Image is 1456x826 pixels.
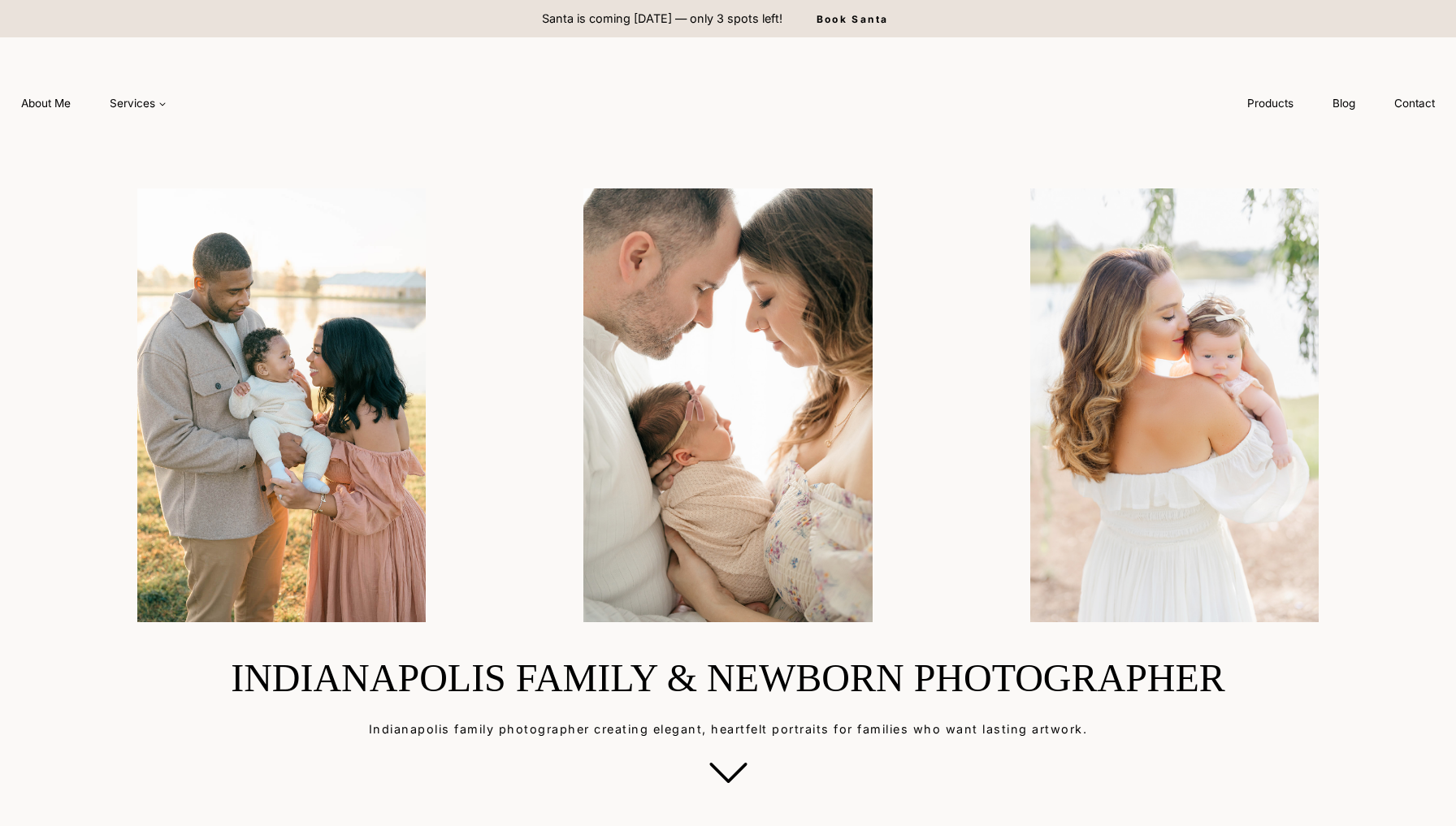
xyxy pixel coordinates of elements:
nav: Secondary [1228,89,1454,119]
h1: Indianapolis Family & Newborn Photographer [39,655,1417,702]
a: Blog [1313,89,1375,119]
img: Parents holding their baby lovingly by Indianapolis newborn photographer [511,188,944,621]
a: Products [1228,89,1313,119]
a: Services [90,89,186,119]
span: Services [110,95,167,111]
img: aleah gregory logo [545,69,911,137]
p: Santa is coming [DATE] — only 3 spots left! [542,10,782,28]
nav: Primary [2,89,186,119]
img: Family enjoying a sunny day by the lake. [65,188,498,621]
a: About Me [2,89,90,119]
p: Indianapolis family photographer creating elegant, heartfelt portraits for families who want last... [39,720,1417,738]
a: Contact [1375,89,1454,119]
img: mom holding baby on shoulder looking back at the camera outdoors in Carmel, Indiana [958,188,1391,621]
div: Photo Gallery Carousel [58,188,1397,621]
